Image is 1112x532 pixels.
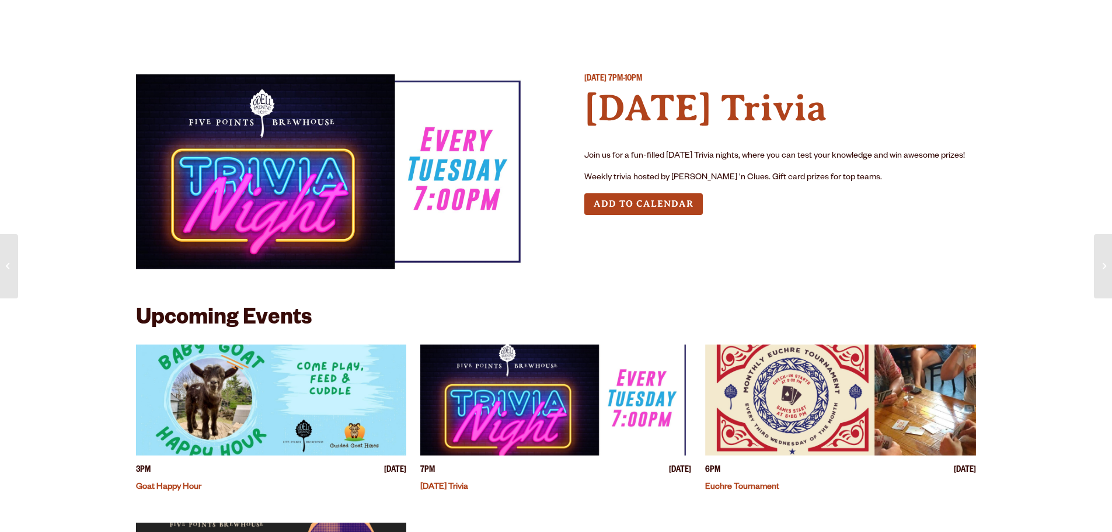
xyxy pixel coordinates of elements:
h4: [DATE] Trivia [584,86,977,131]
a: Goat Happy Hour [136,483,201,492]
a: Taprooms [236,8,316,34]
span: Beer Finder [867,15,941,24]
span: Our Story [636,15,703,24]
a: Impact [756,8,814,34]
a: Gear [361,8,409,34]
span: 7PM [420,465,435,477]
p: Weekly trivia hosted by [PERSON_NAME] 'n Clues. Gift card prizes for top teams. [584,171,977,185]
span: 3PM [136,465,151,477]
span: 7PM-10PM [608,75,642,84]
span: [DATE] [669,465,691,477]
span: 6PM [705,465,720,477]
a: Beer [147,8,191,34]
span: Gear [369,15,401,24]
span: [DATE] [584,75,606,84]
p: Join us for a fun-filled [DATE] Trivia nights, where you can test your knowledge and win awesome ... [584,149,977,164]
h2: Upcoming Events [136,307,312,333]
a: Our Story [628,8,710,34]
span: [DATE] [954,465,976,477]
a: Winery [455,8,517,34]
a: View event details [705,345,976,455]
span: Beer [155,15,183,24]
span: Winery [462,15,509,24]
a: Odell Home [548,8,592,34]
span: [DATE] [384,465,406,477]
button: Add to Calendar [584,193,703,215]
a: View event details [420,345,691,455]
span: Taprooms [244,15,308,24]
a: [DATE] Trivia [420,483,468,492]
a: Euchre Tournament [705,483,779,492]
span: Impact [764,15,807,24]
a: View event details [136,345,407,455]
a: Beer Finder [860,8,949,34]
